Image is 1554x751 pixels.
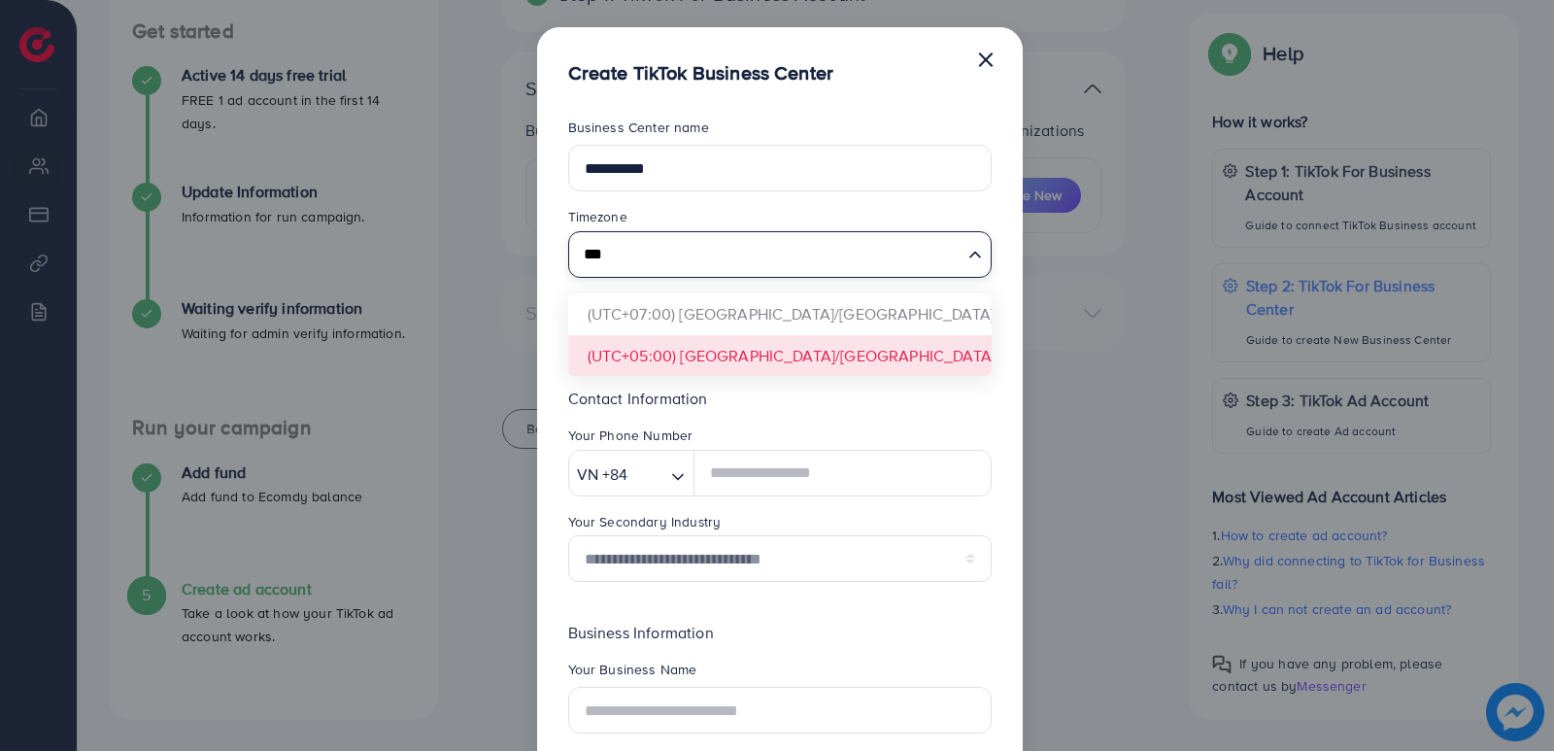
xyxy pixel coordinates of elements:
input: Search for option [633,460,663,490]
span: +84 [602,461,627,489]
legend: Business Center name [568,118,992,145]
p: Contact Information [568,387,992,410]
label: Timezone [568,207,627,226]
label: Your Secondary Industry [568,512,722,531]
li: (UTC+05:00) [GEOGRAPHIC_DATA]/[GEOGRAPHIC_DATA] [568,335,992,377]
div: Search for option [568,450,695,496]
input: Search for option [577,236,961,272]
span: VN [577,461,598,489]
h5: Create TikTok Business Center [568,58,834,86]
legend: Your Business Name [568,660,992,687]
label: Your Phone Number [568,426,693,445]
li: (UTC+07:00) [GEOGRAPHIC_DATA]/[GEOGRAPHIC_DATA] [568,293,992,335]
label: Country or region [568,293,679,313]
div: Search for option [568,231,992,278]
button: Close [976,39,996,78]
p: Business Information [568,621,992,644]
